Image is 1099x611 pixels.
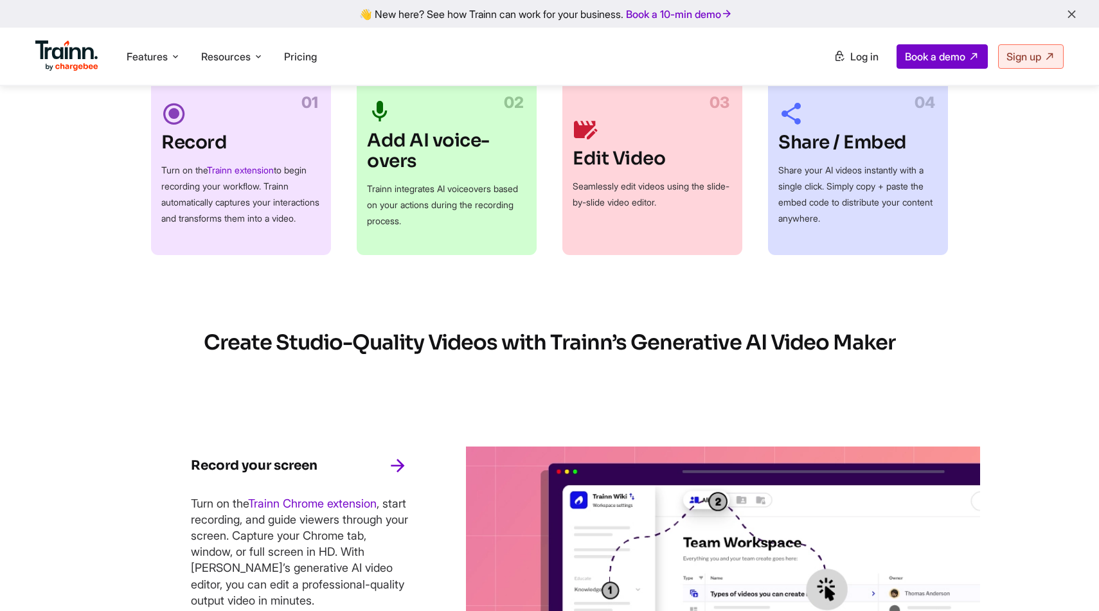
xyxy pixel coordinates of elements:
[623,5,735,23] a: Book a 10-min demo
[778,132,938,153] h3: Share / Embed
[573,148,732,169] h3: Edit Video
[367,130,526,172] h3: Add AI voice-overs
[201,49,251,64] span: Resources
[710,88,729,118] span: 03
[850,50,879,63] span: Log in
[191,495,408,608] p: Turn on the , start recording, and guide viewers through your screen. Capture your Chrome tab, wi...
[905,50,965,63] span: Book a demo
[915,88,935,118] span: 04
[826,45,886,68] a: Log in
[127,49,168,64] span: Features
[573,178,732,210] p: Seamlessly edit videos using the slide-by-slide video editor.
[897,44,988,69] a: Book a demo
[207,164,274,175] a: Trainn extension
[161,132,321,153] h3: Record
[191,456,317,476] h4: Record your screen
[504,88,524,118] span: 02
[248,497,377,510] a: Trainn Chrome extension
[367,181,526,229] p: Trainn integrates AI voiceovers based on your actions during the recording process.
[1006,50,1041,63] span: Sign up
[8,8,1091,20] div: 👋 New here? See how Trainn can work for your business.
[133,330,966,357] h2: Create Studio-Quality Videos with Trainn’s Generative AI Video Maker
[301,88,318,118] span: 01
[35,40,98,71] img: Trainn Logo
[1035,549,1099,611] iframe: Chat Widget
[778,162,938,226] p: Share your AI videos instantly with a single click. Simply copy + paste the embed code to distrib...
[284,50,317,63] a: Pricing
[998,44,1064,69] a: Sign up
[161,162,321,226] p: Turn on the to begin recording your workflow. Trainn automatically captures your interactions and...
